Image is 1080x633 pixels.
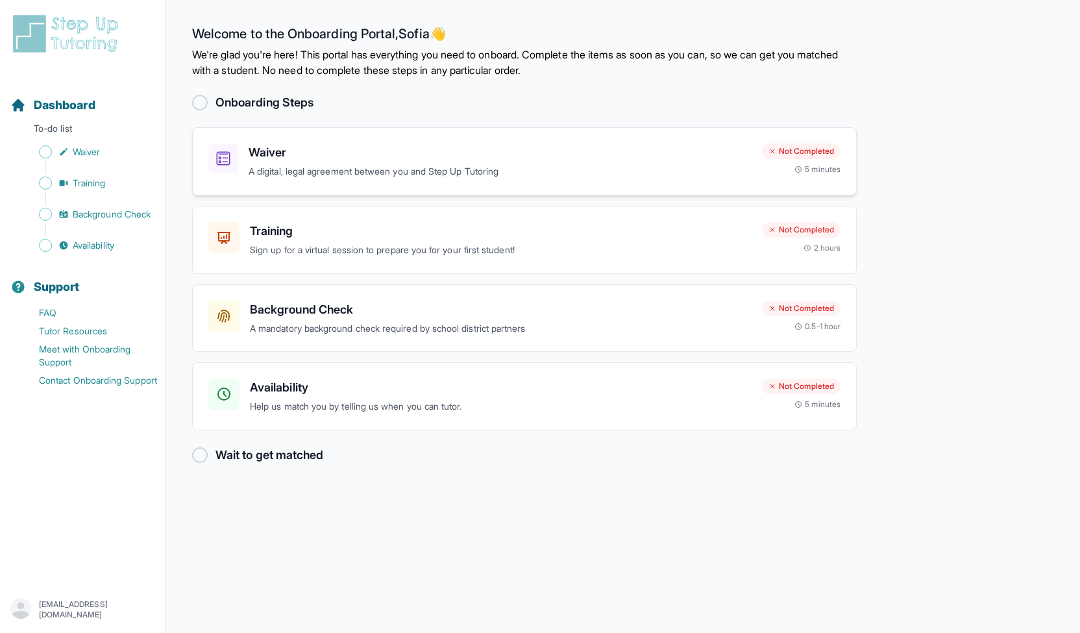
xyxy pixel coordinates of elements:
[10,174,166,192] a: Training
[73,208,151,221] span: Background Check
[250,301,752,319] h3: Background Check
[249,143,752,162] h3: Waiver
[10,598,155,621] button: [EMAIL_ADDRESS][DOMAIN_NAME]
[10,143,166,161] a: Waiver
[192,206,857,274] a: TrainingSign up for a virtual session to prepare you for your first student!Not Completed2 hours
[250,379,752,397] h3: Availability
[10,205,166,223] a: Background Check
[762,222,841,238] div: Not Completed
[10,304,166,322] a: FAQ
[762,379,841,394] div: Not Completed
[10,340,166,371] a: Meet with Onboarding Support
[192,26,857,47] h2: Welcome to the Onboarding Portal, Sofia 👋
[192,284,857,353] a: Background CheckA mandatory background check required by school district partnersNot Completed0.5...
[10,371,166,390] a: Contact Onboarding Support
[250,243,752,258] p: Sign up for a virtual session to prepare you for your first student!
[250,321,752,336] p: A mandatory background check required by school district partners
[192,47,857,78] p: We're glad you're here! This portal has everything you need to onboard. Complete the items as soo...
[39,599,155,620] p: [EMAIL_ADDRESS][DOMAIN_NAME]
[73,145,100,158] span: Waiver
[762,301,841,316] div: Not Completed
[73,177,106,190] span: Training
[10,13,126,55] img: logo
[34,278,80,296] span: Support
[192,127,857,195] a: WaiverA digital, legal agreement between you and Step Up TutoringNot Completed5 minutes
[215,446,323,464] h2: Wait to get matched
[5,122,160,140] p: To-do list
[794,399,841,410] div: 5 minutes
[249,164,752,179] p: A digital, legal agreement between you and Step Up Tutoring
[794,164,841,175] div: 5 minutes
[5,75,160,119] button: Dashboard
[762,143,841,159] div: Not Completed
[10,96,95,114] a: Dashboard
[10,236,166,254] a: Availability
[215,93,313,112] h2: Onboarding Steps
[73,239,114,252] span: Availability
[250,399,752,414] p: Help us match you by telling us when you can tutor.
[5,257,160,301] button: Support
[794,321,841,332] div: 0.5-1 hour
[10,322,166,340] a: Tutor Resources
[34,96,95,114] span: Dashboard
[250,222,752,240] h3: Training
[804,243,841,253] div: 2 hours
[192,362,857,430] a: AvailabilityHelp us match you by telling us when you can tutor.Not Completed5 minutes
